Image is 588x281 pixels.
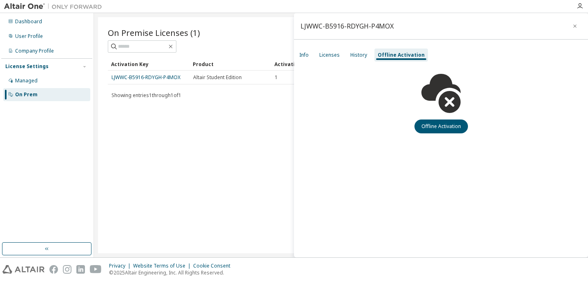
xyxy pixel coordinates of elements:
div: LJWWC-B5916-RDYGH-P4MOX [301,23,394,29]
img: facebook.svg [49,265,58,274]
span: On Premise Licenses (1) [108,27,200,38]
div: User Profile [15,33,43,40]
span: Altair Student Edition [193,74,242,81]
div: Info [299,52,309,58]
a: LJWWC-B5916-RDYGH-P4MOX [111,74,180,81]
div: License Settings [5,63,49,70]
div: Website Terms of Use [133,263,193,269]
span: Showing entries 1 through 1 of 1 [111,92,181,99]
div: Product [193,58,268,71]
div: Offline Activation [378,52,425,58]
img: Altair One [4,2,106,11]
div: Activation Allowed [274,58,350,71]
img: altair_logo.svg [2,265,45,274]
div: Dashboard [15,18,42,25]
img: youtube.svg [90,265,102,274]
div: Privacy [109,263,133,269]
div: Cookie Consent [193,263,235,269]
div: Licenses [319,52,340,58]
button: Offline Activation [414,119,468,133]
div: Activation Key [111,58,186,71]
p: © 2025 Altair Engineering, Inc. All Rights Reserved. [109,269,235,276]
div: On Prem [15,91,38,98]
div: Company Profile [15,48,54,54]
div: History [350,52,367,58]
img: linkedin.svg [76,265,85,274]
img: instagram.svg [63,265,71,274]
span: 1 [275,74,278,81]
div: Managed [15,77,38,84]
